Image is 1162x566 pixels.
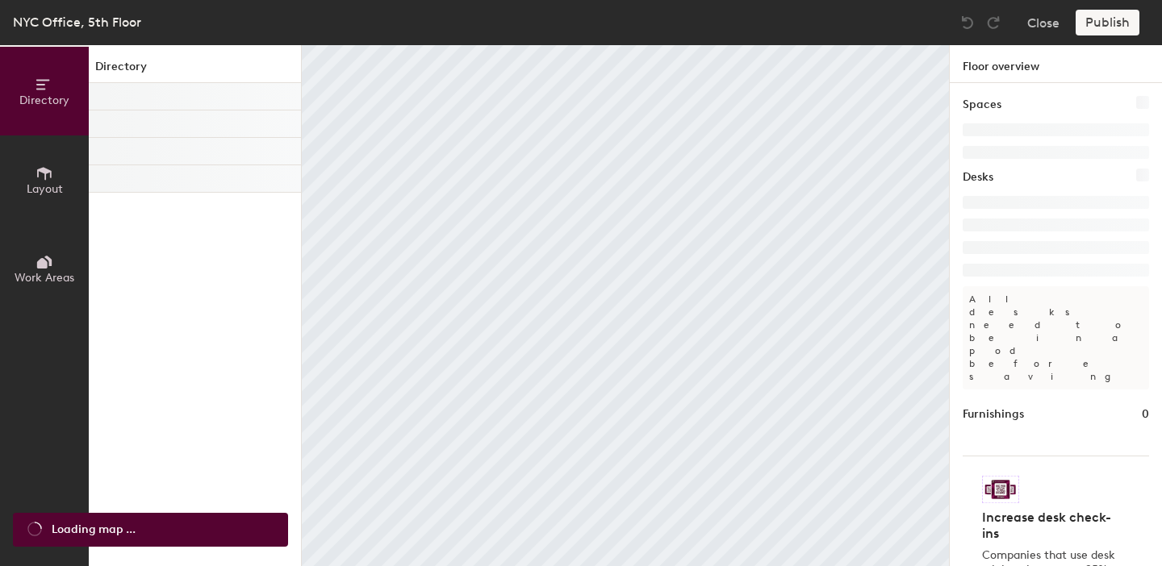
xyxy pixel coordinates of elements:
div: NYC Office, 5th Floor [13,12,141,32]
h1: Spaces [963,96,1001,114]
h1: Directory [89,58,301,83]
span: Layout [27,182,63,196]
canvas: Map [302,45,949,566]
button: Close [1027,10,1060,35]
h4: Increase desk check-ins [982,510,1120,542]
h1: Furnishings [963,406,1024,423]
h1: Floor overview [950,45,1162,83]
img: Redo [985,15,1001,31]
span: Work Areas [15,271,74,285]
h1: 0 [1142,406,1149,423]
p: All desks need to be in a pod before saving [963,286,1149,389]
span: Loading map ... [52,521,136,539]
span: Directory [19,94,69,107]
img: Sticker logo [982,476,1019,503]
img: Undo [959,15,976,31]
h1: Desks [963,169,993,186]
